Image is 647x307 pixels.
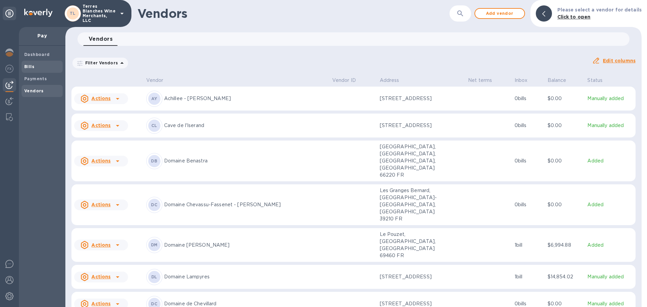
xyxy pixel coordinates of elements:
[380,187,447,222] p: Les Granges Bernard, [GEOGRAPHIC_DATA]-[GEOGRAPHIC_DATA], [GEOGRAPHIC_DATA] 39210 FR
[89,34,113,44] span: Vendors
[164,122,327,129] p: Cave de l'Iserand
[137,6,404,21] h1: Vendors
[151,274,157,279] b: DL
[146,77,163,84] p: Vendor
[24,9,53,17] img: Logo
[587,95,633,102] p: Manually added
[91,202,111,207] u: Actions
[24,64,34,69] b: Bills
[164,201,327,208] p: Domaine Chevassu-Fassenet - [PERSON_NAME]
[548,122,582,129] p: $0.00
[332,77,356,84] p: Vendor ID
[164,157,327,164] p: Domaine Benastra
[151,96,157,101] b: AY
[515,273,542,280] p: 1 bill
[70,11,76,16] b: TL
[91,158,111,163] u: Actions
[5,65,13,73] img: Foreign exchange
[151,123,157,128] b: CL
[548,201,582,208] p: $0.00
[587,157,633,164] p: Added
[91,123,111,128] u: Actions
[91,96,111,101] u: Actions
[557,14,591,20] b: Click to open
[468,77,492,84] p: Net terms
[587,201,633,208] p: Added
[548,157,582,164] p: $0.00
[587,242,633,249] p: Added
[151,242,158,247] b: DM
[603,58,636,63] u: Edit columns
[515,77,528,84] p: Inbox
[548,273,582,280] p: $14,854.02
[587,273,633,280] p: Manually added
[91,301,111,306] u: Actions
[3,7,16,20] div: Unpin categories
[587,122,633,129] p: Manually added
[164,273,327,280] p: Domaine Lampyres
[332,77,365,84] span: Vendor ID
[587,77,603,84] p: Status
[548,77,566,84] p: Balance
[474,8,525,19] button: Add vendor
[164,95,327,102] p: Achillee - [PERSON_NAME]
[24,88,44,93] b: Vendors
[515,157,542,164] p: 0 bills
[468,77,501,84] span: Net terms
[83,4,116,23] p: Terres Blanches Wine Merchants, LLC
[515,122,542,129] p: 0 bills
[515,95,542,102] p: 0 bills
[380,77,408,84] span: Address
[481,9,519,18] span: Add vendor
[151,301,157,306] b: DC
[515,242,542,249] p: 1 bill
[91,242,111,248] u: Actions
[515,77,536,84] span: Inbox
[83,60,118,66] p: Filter Vendors
[24,32,60,39] p: Pay
[146,77,172,84] span: Vendor
[24,52,50,57] b: Dashboard
[151,158,157,163] b: DB
[164,242,327,249] p: Domaine [PERSON_NAME]
[515,201,542,208] p: 0 bills
[24,76,47,81] b: Payments
[557,7,642,12] b: Please select a vendor for details
[380,231,447,259] p: Le Pouzet, [GEOGRAPHIC_DATA], [GEOGRAPHIC_DATA] 69460 FR
[151,202,157,207] b: DC
[380,77,399,84] p: Address
[380,273,447,280] p: [STREET_ADDRESS]
[548,242,582,249] p: $6,994.88
[380,143,447,179] p: [GEOGRAPHIC_DATA], [GEOGRAPHIC_DATA], [GEOGRAPHIC_DATA], [GEOGRAPHIC_DATA] 66220 FR
[548,77,575,84] span: Balance
[380,122,447,129] p: [STREET_ADDRESS]
[548,95,582,102] p: $0.00
[91,274,111,279] u: Actions
[380,95,447,102] p: [STREET_ADDRESS]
